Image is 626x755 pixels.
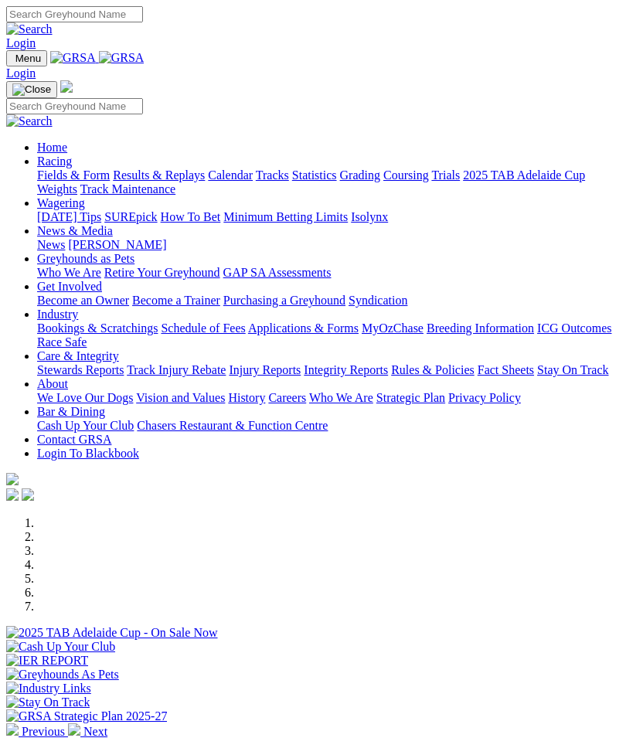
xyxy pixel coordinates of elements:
[448,391,521,404] a: Privacy Policy
[383,168,429,182] a: Coursing
[6,81,57,98] button: Toggle navigation
[37,391,133,404] a: We Love Our Dogs
[37,419,620,433] div: Bar & Dining
[37,238,620,252] div: News & Media
[22,488,34,501] img: twitter.svg
[37,266,101,279] a: Who We Are
[37,335,87,349] a: Race Safe
[161,321,245,335] a: Schedule of Fees
[6,488,19,501] img: facebook.svg
[37,155,72,168] a: Racing
[68,723,80,736] img: chevron-right-pager-white.svg
[6,654,88,668] img: IER REPORT
[362,321,424,335] a: MyOzChase
[68,725,107,738] a: Next
[6,626,218,640] img: 2025 TAB Adelaide Cup - On Sale Now
[37,168,620,196] div: Racing
[6,50,47,66] button: Toggle navigation
[37,182,77,196] a: Weights
[37,294,129,307] a: Become an Owner
[376,391,445,404] a: Strategic Plan
[6,695,90,709] img: Stay On Track
[340,168,380,182] a: Grading
[6,668,119,682] img: Greyhounds As Pets
[6,36,36,49] a: Login
[6,66,36,80] a: Login
[37,377,68,390] a: About
[37,266,620,280] div: Greyhounds as Pets
[208,168,253,182] a: Calendar
[6,22,53,36] img: Search
[161,210,221,223] a: How To Bet
[6,98,143,114] input: Search
[537,321,611,335] a: ICG Outcomes
[80,182,175,196] a: Track Maintenance
[37,363,620,377] div: Care & Integrity
[99,51,145,65] img: GRSA
[228,391,265,404] a: History
[113,168,205,182] a: Results & Replays
[37,280,102,293] a: Get Involved
[104,210,157,223] a: SUREpick
[127,363,226,376] a: Track Injury Rebate
[37,433,111,446] a: Contact GRSA
[15,53,41,64] span: Menu
[431,168,460,182] a: Trials
[50,51,96,65] img: GRSA
[6,723,19,736] img: chevron-left-pager-white.svg
[391,363,475,376] a: Rules & Policies
[12,83,51,96] img: Close
[68,238,166,251] a: [PERSON_NAME]
[37,252,134,265] a: Greyhounds as Pets
[37,141,67,154] a: Home
[60,80,73,93] img: logo-grsa-white.png
[478,363,534,376] a: Fact Sheets
[537,363,608,376] a: Stay On Track
[304,363,388,376] a: Integrity Reports
[6,114,53,128] img: Search
[37,321,158,335] a: Bookings & Scratchings
[37,363,124,376] a: Stewards Reports
[268,391,306,404] a: Careers
[256,168,289,182] a: Tracks
[37,210,101,223] a: [DATE] Tips
[223,294,345,307] a: Purchasing a Greyhound
[83,725,107,738] span: Next
[349,294,407,307] a: Syndication
[6,725,68,738] a: Previous
[6,473,19,485] img: logo-grsa-white.png
[104,266,220,279] a: Retire Your Greyhound
[37,196,85,209] a: Wagering
[132,294,220,307] a: Become a Trainer
[463,168,585,182] a: 2025 TAB Adelaide Cup
[351,210,388,223] a: Isolynx
[22,725,65,738] span: Previous
[37,294,620,308] div: Get Involved
[6,709,167,723] img: GRSA Strategic Plan 2025-27
[6,640,115,654] img: Cash Up Your Club
[37,210,620,224] div: Wagering
[37,238,65,251] a: News
[37,168,110,182] a: Fields & Form
[309,391,373,404] a: Who We Are
[37,321,620,349] div: Industry
[136,391,225,404] a: Vision and Values
[6,682,91,695] img: Industry Links
[37,308,78,321] a: Industry
[37,391,620,405] div: About
[223,266,332,279] a: GAP SA Assessments
[37,447,139,460] a: Login To Blackbook
[37,224,113,237] a: News & Media
[292,168,337,182] a: Statistics
[37,349,119,362] a: Care & Integrity
[427,321,534,335] a: Breeding Information
[137,419,328,432] a: Chasers Restaurant & Function Centre
[6,6,143,22] input: Search
[37,405,105,418] a: Bar & Dining
[248,321,359,335] a: Applications & Forms
[229,363,301,376] a: Injury Reports
[223,210,348,223] a: Minimum Betting Limits
[37,419,134,432] a: Cash Up Your Club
